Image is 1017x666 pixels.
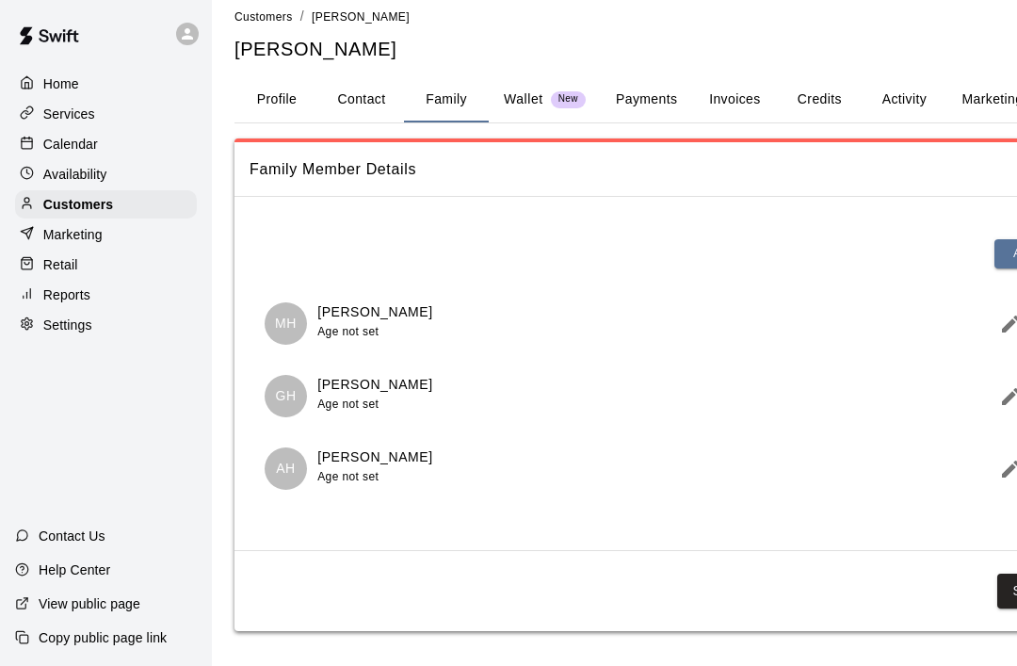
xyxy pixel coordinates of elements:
button: Payments [601,77,692,122]
p: Services [43,105,95,123]
a: Reports [15,281,197,309]
button: Invoices [692,77,777,122]
button: Activity [862,77,946,122]
span: Age not set [317,470,379,483]
li: / [300,7,304,26]
p: Contact Us [39,527,105,545]
a: Services [15,100,197,128]
a: Home [15,70,197,98]
p: Home [43,74,79,93]
button: Family [404,77,489,122]
p: [PERSON_NAME] [317,302,432,322]
a: Retail [15,251,197,279]
a: Customers [234,8,293,24]
p: Reports [43,285,90,304]
p: AH [276,459,296,479]
p: Retail [43,255,78,274]
a: Settings [15,311,197,339]
p: Customers [43,195,113,214]
p: Availability [43,165,107,184]
p: [PERSON_NAME] [317,375,432,395]
p: MH [275,314,297,333]
p: Marketing [43,225,103,244]
div: Anne Hawn [265,447,307,490]
a: Customers [15,190,197,219]
span: [PERSON_NAME] [312,10,410,24]
span: Customers [234,10,293,24]
a: Availability [15,160,197,188]
span: Age not set [317,398,379,411]
p: [PERSON_NAME] [317,447,432,467]
button: Contact [319,77,404,122]
p: View public page [39,594,140,613]
span: Age not set [317,325,379,338]
a: Calendar [15,130,197,158]
span: New [551,93,586,106]
a: Marketing [15,220,197,249]
div: Mark Hawn [265,302,307,345]
p: Settings [43,316,92,334]
p: Help Center [39,560,110,579]
button: Profile [234,77,319,122]
div: Grace Hawn [265,375,307,417]
p: Calendar [43,135,98,154]
button: Credits [777,77,862,122]
p: Copy public page link [39,628,167,647]
p: Wallet [504,89,543,109]
p: GH [275,386,296,406]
